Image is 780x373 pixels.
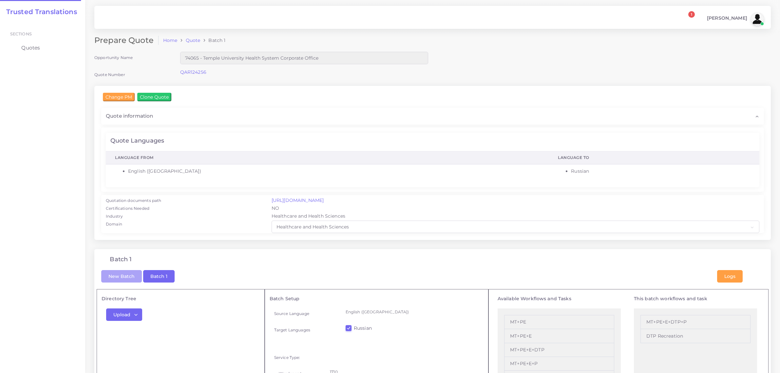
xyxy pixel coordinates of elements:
h5: Directory Tree [102,296,260,302]
input: Change PM [103,93,135,101]
a: Batch 1 [143,273,175,279]
a: Quotes [5,41,80,55]
input: Clone Quote [137,93,171,101]
h4: Quote Languages [110,137,164,145]
li: MT+PE [504,315,614,329]
h2: Prepare Quote [94,36,159,45]
li: MT+PE+E+DTP [504,343,614,357]
label: Certifications Needed [106,206,149,211]
th: Language To [549,151,759,164]
button: Logs [717,270,743,283]
button: Upload [106,308,142,321]
a: [PERSON_NAME]avatar [704,12,766,26]
li: MT+PE+E+DTP+P [640,315,751,329]
a: Home [163,37,178,44]
div: Quote information [101,108,764,124]
div: NO [267,205,764,213]
span: [PERSON_NAME] [707,16,747,20]
span: Quote information [106,112,153,120]
button: New Batch [101,270,142,283]
button: Batch 1 [143,270,175,283]
li: MT+PE+E [504,329,614,343]
a: New Batch [101,273,142,279]
p: English ([GEOGRAPHIC_DATA]) [346,308,479,315]
li: English ([GEOGRAPHIC_DATA]) [128,168,540,175]
li: MT+PE+E+P [504,357,614,371]
label: Quotation documents path [106,198,161,204]
span: 1 [688,11,695,18]
label: Opportunity Name [94,55,133,60]
label: Source Language [274,311,309,316]
h4: Batch 1 [110,256,132,263]
span: Sections [10,31,32,36]
label: Target Languages [274,327,310,333]
label: Russian [354,325,372,331]
li: Batch 1 [200,37,225,44]
a: Quote [186,37,200,44]
li: Russian [571,168,750,175]
li: DTP Recreation [640,329,751,343]
a: Trusted Translations [2,8,77,16]
label: Quote Number [94,72,125,77]
img: avatar [751,12,764,26]
label: Domain [106,221,122,227]
span: Quotes [21,44,40,51]
span: Logs [724,273,735,279]
a: QAR124256 [180,69,206,75]
h5: Available Workflows and Tasks [498,296,621,302]
div: Healthcare and Health Sciences [267,213,764,221]
th: Language From [106,151,549,164]
a: [URL][DOMAIN_NAME] [272,197,324,203]
h5: Batch Setup [270,296,484,302]
a: 1 [682,15,694,24]
h5: This batch workflows and task [634,296,757,302]
label: Industry [106,213,123,219]
label: Service Type: [274,355,300,360]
